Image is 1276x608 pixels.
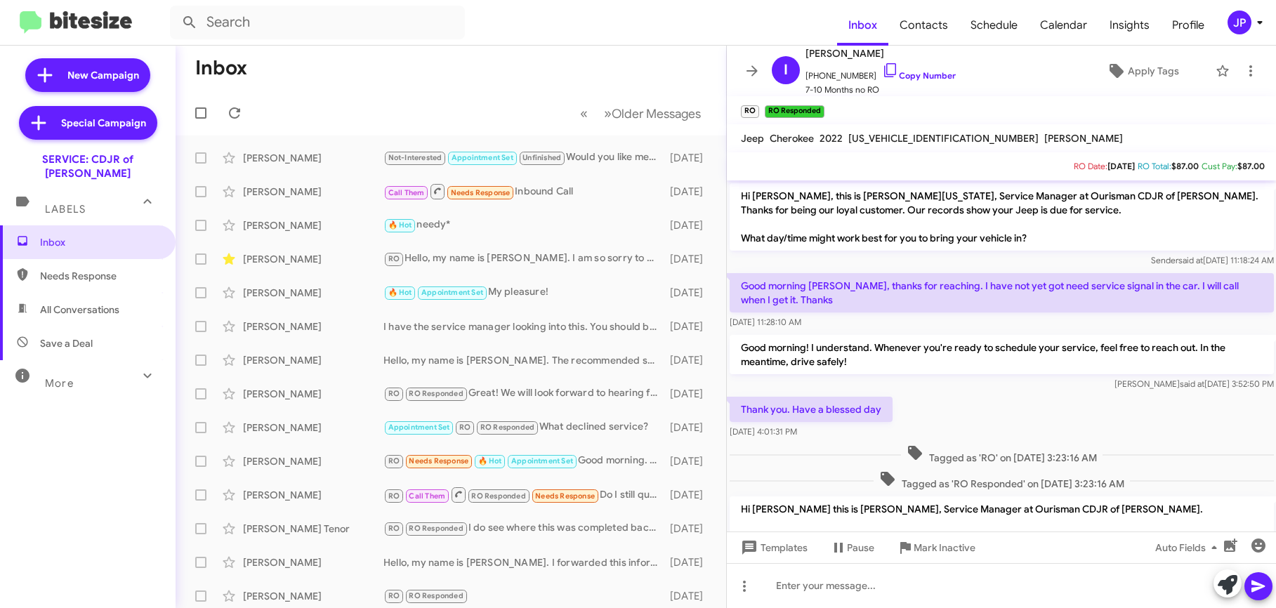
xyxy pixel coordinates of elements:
[243,421,383,435] div: [PERSON_NAME]
[1171,161,1199,171] span: $87.00
[522,153,561,162] span: Unfinished
[409,456,468,465] span: Needs Response
[480,423,534,432] span: RO Responded
[388,456,400,465] span: RO
[383,251,665,267] div: Hello, my name is [PERSON_NAME]. I am so sorry to hear this. I am going to forward this informati...
[604,105,612,122] span: »
[243,286,383,300] div: [PERSON_NAME]
[243,319,383,333] div: [PERSON_NAME]
[882,70,956,81] a: Copy Number
[665,353,715,367] div: [DATE]
[741,132,764,145] span: Jeep
[409,389,463,398] span: RO Responded
[1044,132,1123,145] span: [PERSON_NAME]
[805,83,956,97] span: 7-10 Months no RO
[665,185,715,199] div: [DATE]
[388,288,412,297] span: 🔥 Hot
[665,252,715,266] div: [DATE]
[383,150,665,166] div: Would you like me to schedule service to have the issue looked at again?
[409,591,463,600] span: RO Responded
[383,385,665,402] div: Great! We will look forward to hearing from you to schedule!
[765,105,824,118] small: RO Responded
[388,153,442,162] span: Not-Interested
[1098,5,1161,46] span: Insights
[959,5,1029,46] span: Schedule
[409,524,463,533] span: RO Responded
[1179,378,1204,389] span: said at
[243,151,383,165] div: [PERSON_NAME]
[805,62,956,83] span: [PHONE_NUMBER]
[1216,11,1261,34] button: JP
[243,488,383,502] div: [PERSON_NAME]
[1155,535,1223,560] span: Auto Fields
[730,496,1274,578] p: Hi [PERSON_NAME] this is [PERSON_NAME], Service Manager at Ourisman CDJR of [PERSON_NAME]. Just w...
[383,555,665,569] div: Hello, my name is [PERSON_NAME]. I forwarded this information over to my manager. Someone will re...
[40,235,159,249] span: Inbox
[848,132,1039,145] span: [US_VEHICLE_IDENTIFICATION_NUMBER]
[383,353,665,367] div: Hello, my name is [PERSON_NAME]. The recommended services are cabin air filter, 4 wheel alignment...
[572,99,596,128] button: Previous
[805,45,956,62] span: [PERSON_NAME]
[738,535,808,560] span: Templates
[784,59,788,81] span: I
[388,423,450,432] span: Appointment Set
[383,284,665,300] div: My pleasure!
[1228,11,1251,34] div: JP
[1128,58,1179,84] span: Apply Tags
[837,5,888,46] a: Inbox
[452,153,513,162] span: Appointment Set
[388,220,412,230] span: 🔥 Hot
[665,218,715,232] div: [DATE]
[511,456,573,465] span: Appointment Set
[459,423,471,432] span: RO
[40,336,93,350] span: Save a Deal
[383,217,665,233] div: needy*
[61,116,146,130] span: Special Campaign
[478,456,502,465] span: 🔥 Hot
[665,454,715,468] div: [DATE]
[383,486,665,503] div: Do I still qualify for a 10% discount?
[665,319,715,333] div: [DATE]
[819,535,886,560] button: Pause
[1074,161,1107,171] span: RO Date:
[820,132,843,145] span: 2022
[914,535,975,560] span: Mark Inactive
[1107,161,1135,171] span: [DATE]
[730,317,801,327] span: [DATE] 11:28:10 AM
[170,6,465,39] input: Search
[421,288,483,297] span: Appointment Set
[1150,255,1273,265] span: Sender [DATE] 11:18:24 AM
[665,589,715,603] div: [DATE]
[45,377,74,390] span: More
[1144,535,1234,560] button: Auto Fields
[900,444,1102,465] span: Tagged as 'RO' on [DATE] 3:23:16 AM
[665,488,715,502] div: [DATE]
[1202,161,1237,171] span: Cust Pay:
[1114,378,1273,389] span: [PERSON_NAME] [DATE] 3:52:50 PM
[383,183,665,200] div: Inbound Call
[67,68,139,82] span: New Campaign
[388,254,400,263] span: RO
[383,520,665,536] div: I do see where this was completed back in February. I would disregard the message. I am not sure ...
[535,491,595,501] span: Needs Response
[195,57,247,79] h1: Inbox
[730,335,1274,374] p: Good morning! I understand. Whenever you're ready to schedule your service, feel free to reach ou...
[888,5,959,46] span: Contacts
[388,188,425,197] span: Call Them
[40,303,119,317] span: All Conversations
[741,105,759,118] small: RO
[730,397,893,422] p: Thank you. Have a blessed day
[770,132,814,145] span: Cherokee
[665,387,715,401] div: [DATE]
[383,419,665,435] div: What declined service?
[471,491,525,501] span: RO Responded
[388,524,400,533] span: RO
[25,58,150,92] a: New Campaign
[730,183,1274,251] p: Hi [PERSON_NAME], this is [PERSON_NAME][US_STATE], Service Manager at Ourisman CDJR of [PERSON_NA...
[19,106,157,140] a: Special Campaign
[596,99,709,128] button: Next
[388,591,400,600] span: RO
[886,535,987,560] button: Mark Inactive
[40,269,159,283] span: Needs Response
